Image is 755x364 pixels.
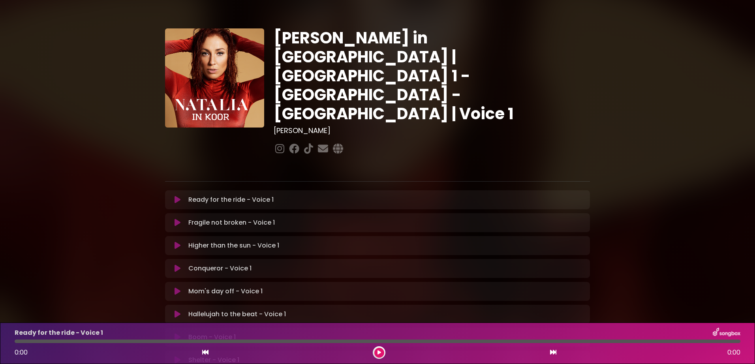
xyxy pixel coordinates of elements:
p: Mom's day off - Voice 1 [188,287,263,296]
h3: [PERSON_NAME] [274,126,590,135]
img: songbox-logo-white.png [713,328,740,338]
span: 0:00 [727,348,740,357]
span: 0:00 [15,348,28,357]
p: Fragile not broken - Voice 1 [188,218,275,227]
p: Conqueror - Voice 1 [188,264,252,273]
p: Hallelujah to the beat - Voice 1 [188,310,286,319]
img: YTVS25JmS9CLUqXqkEhs [165,28,264,128]
p: Ready for the ride - Voice 1 [15,328,103,338]
p: Ready for the ride - Voice 1 [188,195,274,205]
p: Higher than the sun - Voice 1 [188,241,279,250]
h1: [PERSON_NAME] in [GEOGRAPHIC_DATA] | [GEOGRAPHIC_DATA] 1 - [GEOGRAPHIC_DATA] - [GEOGRAPHIC_DATA] ... [274,28,590,123]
